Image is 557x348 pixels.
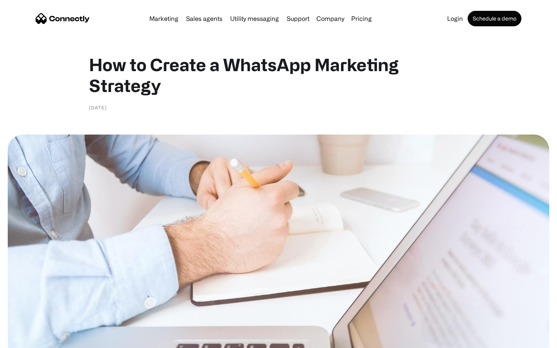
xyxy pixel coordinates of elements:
a: Schedule a demo [468,11,521,26]
ul: Language list [15,334,46,345]
a: Login [444,15,466,22]
aside: Language selected: English [8,334,46,345]
div: Company [316,13,344,24]
div: [DATE] [89,104,107,111]
a: Utility messaging [227,15,282,22]
a: Sales agents [183,15,226,22]
a: Pricing [348,15,375,22]
a: Support [284,15,313,22]
h1: How to Create a WhatsApp Marketing Strategy [89,54,468,96]
a: Marketing [146,15,181,22]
